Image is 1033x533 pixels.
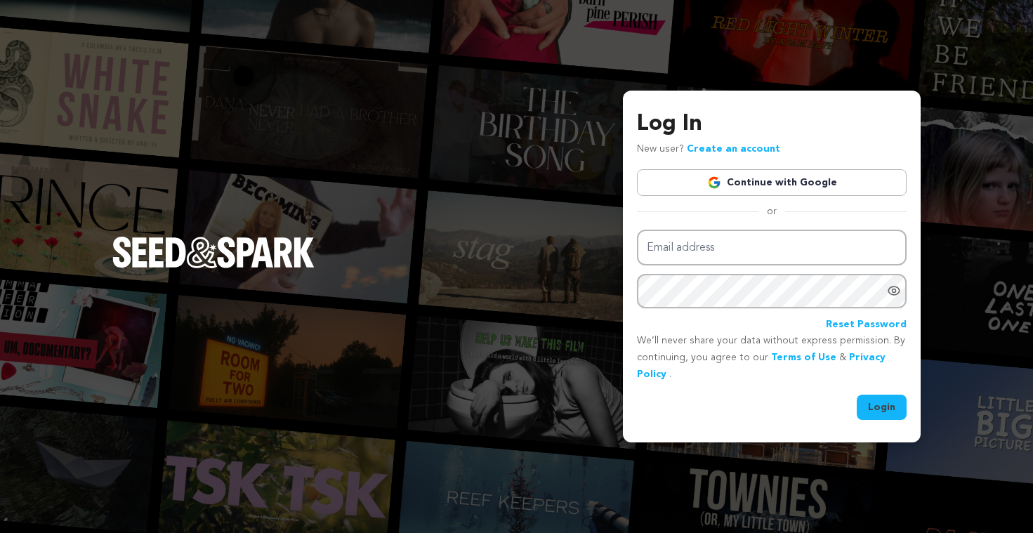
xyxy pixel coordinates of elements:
img: Google logo [707,176,721,190]
p: We’ll never share your data without express permission. By continuing, you agree to our & . [637,333,907,383]
p: New user? [637,141,780,158]
a: Create an account [687,144,780,154]
a: Terms of Use [771,353,836,362]
a: Show password as plain text. Warning: this will display your password on the screen. [887,284,901,298]
a: Continue with Google [637,169,907,196]
a: Privacy Policy [637,353,886,379]
span: or [758,204,785,218]
input: Email address [637,230,907,265]
button: Login [857,395,907,420]
h3: Log In [637,107,907,141]
a: Seed&Spark Homepage [112,237,315,296]
a: Reset Password [826,317,907,334]
img: Seed&Spark Logo [112,237,315,268]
